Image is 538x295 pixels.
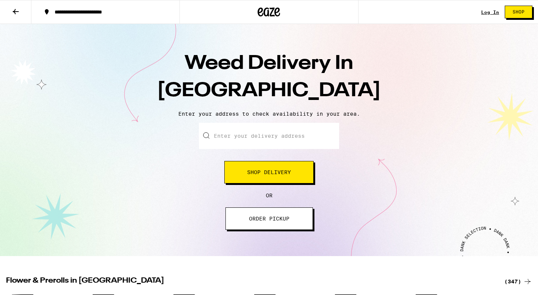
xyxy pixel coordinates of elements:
p: Enter your address to check availability in your area. [7,111,531,117]
h2: Flower & Prerolls in [GEOGRAPHIC_DATA] [6,277,495,286]
span: [GEOGRAPHIC_DATA] [157,81,381,101]
a: (347) [504,277,532,286]
span: ORDER PICKUP [249,216,289,221]
span: Shop Delivery [247,170,291,175]
button: Shop Delivery [224,161,314,183]
button: Shop [505,6,532,18]
input: Enter your delivery address [199,123,339,149]
span: OR [266,192,273,198]
h1: Weed Delivery In [138,50,400,105]
button: ORDER PICKUP [225,207,313,230]
a: Shop [499,6,538,18]
span: Shop [513,10,525,14]
a: Log In [481,10,499,15]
